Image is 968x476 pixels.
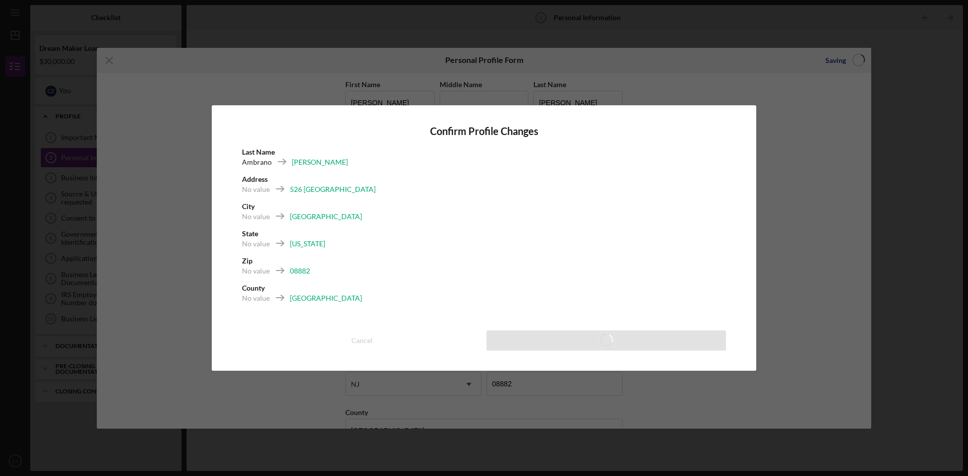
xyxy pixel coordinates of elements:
[290,212,362,222] div: [GEOGRAPHIC_DATA]
[242,157,272,167] div: Ambrano
[242,284,265,292] b: County
[242,202,255,211] b: City
[351,330,373,351] div: Cancel
[242,125,726,137] h4: Confirm Profile Changes
[242,239,270,249] div: No value
[242,330,481,351] button: Cancel
[290,239,325,249] div: [US_STATE]
[242,293,270,303] div: No value
[242,148,275,156] b: Last Name
[242,229,258,238] b: State
[290,266,310,276] div: 08882
[242,256,253,265] b: Zip
[242,184,270,194] div: No value
[290,293,362,303] div: [GEOGRAPHIC_DATA]
[292,157,348,167] div: [PERSON_NAME]
[487,330,726,351] button: Save
[242,175,268,183] b: Address
[242,266,270,276] div: No value
[242,212,270,222] div: No value
[290,184,376,194] div: 526 [GEOGRAPHIC_DATA]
